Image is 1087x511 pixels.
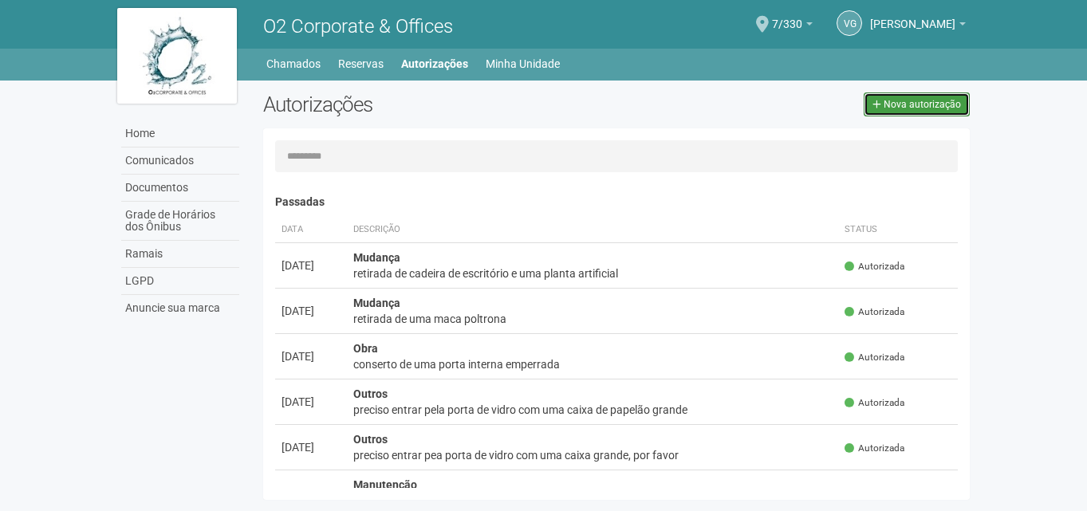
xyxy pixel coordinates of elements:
[282,485,341,501] div: [DATE]
[263,92,605,116] h2: Autorizações
[275,217,347,243] th: Data
[121,295,239,321] a: Anuncie sua marca
[121,120,239,147] a: Home
[486,53,560,75] a: Minha Unidade
[864,92,970,116] a: Nova autorização
[845,260,904,273] span: Autorizada
[845,351,904,364] span: Autorizada
[401,53,468,75] a: Autorizações
[353,297,400,309] strong: Mudança
[353,478,417,491] strong: Manutenção
[870,2,955,30] span: Vera Garcia da Silva
[121,202,239,241] a: Grade de Horários dos Ônibus
[282,348,341,364] div: [DATE]
[845,396,904,410] span: Autorizada
[845,487,904,501] span: Autorizada
[282,394,341,410] div: [DATE]
[353,387,388,400] strong: Outros
[837,10,862,36] a: VG
[353,433,388,446] strong: Outros
[282,303,341,319] div: [DATE]
[353,356,833,372] div: conserto de uma porta interna emperrada
[347,217,839,243] th: Descrição
[121,241,239,268] a: Ramais
[353,447,833,463] div: preciso entrar pea porta de vidro com uma caixa grande, por favor
[275,196,959,208] h4: Passadas
[772,2,802,30] span: 7/330
[121,147,239,175] a: Comunicados
[884,99,961,110] span: Nova autorização
[117,8,237,104] img: logo.jpg
[353,311,833,327] div: retirada de uma maca poltrona
[353,402,833,418] div: preciso entrar pela porta de vidro com uma caixa de papelão grande
[838,217,958,243] th: Status
[845,305,904,319] span: Autorizada
[353,265,833,281] div: retirada de cadeira de escritório e uma planta artificial
[282,439,341,455] div: [DATE]
[338,53,384,75] a: Reservas
[772,20,813,33] a: 7/330
[845,442,904,455] span: Autorizada
[282,257,341,273] div: [DATE]
[121,268,239,295] a: LGPD
[353,251,400,264] strong: Mudança
[266,53,321,75] a: Chamados
[870,20,966,33] a: [PERSON_NAME]
[263,15,453,37] span: O2 Corporate & Offices
[121,175,239,202] a: Documentos
[353,342,378,355] strong: Obra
